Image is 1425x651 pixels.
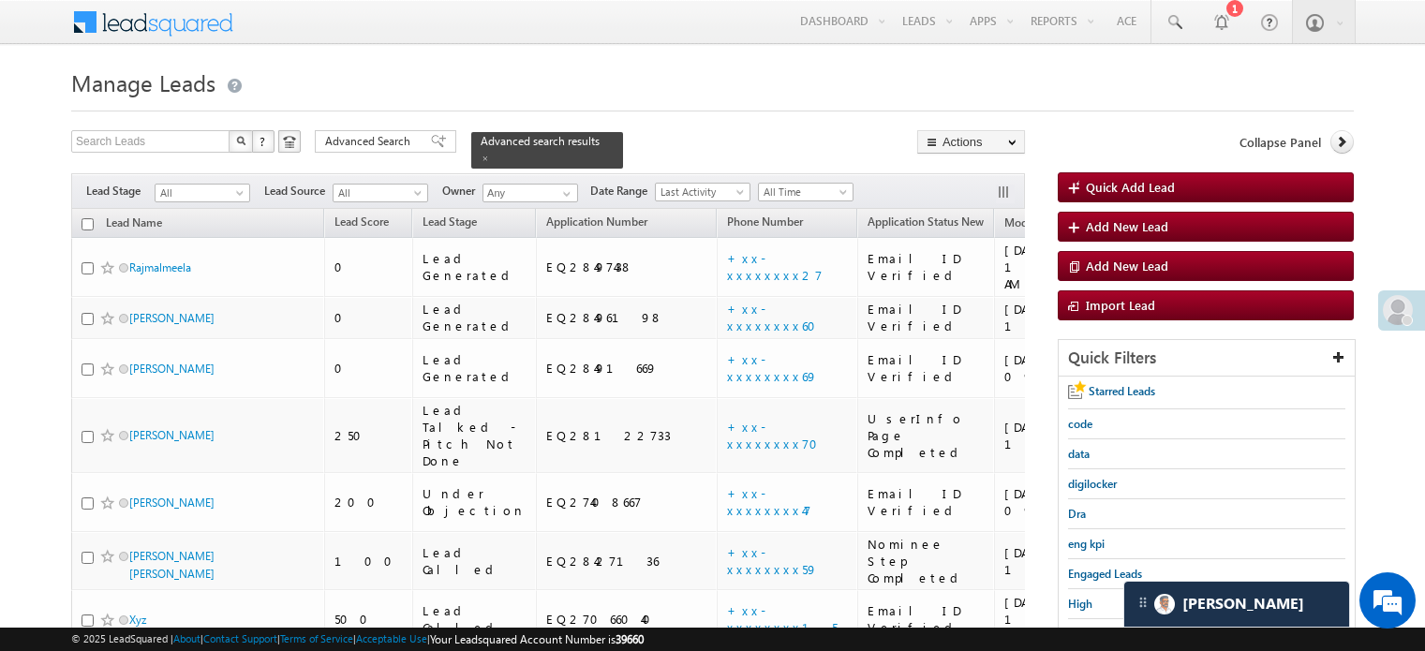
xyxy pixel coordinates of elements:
[1068,417,1092,431] span: code
[1004,594,1120,644] div: [DATE] 11:26 AM
[546,553,708,570] div: EQ28427136
[1239,134,1321,151] span: Collapse Panel
[252,130,275,153] button: ?
[868,250,986,284] div: Email ID Verified
[868,410,986,461] div: UserInfo Page Completed
[1068,447,1090,461] span: data
[86,183,155,200] span: Lead Stage
[546,215,647,229] span: Application Number
[260,133,268,149] span: ?
[727,215,803,229] span: Phone Number
[1086,297,1155,313] span: Import Lead
[1068,507,1086,521] span: Dra
[173,632,200,644] a: About
[71,67,215,97] span: Manage Leads
[481,134,600,148] span: Advanced search results
[423,250,528,284] div: Lead Generated
[868,485,986,519] div: Email ID Verified
[727,602,838,635] a: +xx-xxxxxxxx15
[727,351,818,384] a: +xx-xxxxxxxx69
[129,260,191,274] a: Rajmalmeela
[325,212,398,236] a: Lead Score
[1136,595,1150,610] img: carter-drag
[129,549,215,581] a: [PERSON_NAME] [PERSON_NAME]
[155,184,250,202] a: All
[129,613,146,627] a: Xyz
[1123,581,1350,628] div: carter-dragCarter[PERSON_NAME]
[1068,477,1117,491] span: digilocker
[129,428,215,442] a: [PERSON_NAME]
[423,215,477,229] span: Lead Stage
[203,632,277,644] a: Contact Support
[727,544,818,577] a: +xx-xxxxxxxx59
[727,485,811,518] a: +xx-xxxxxxxx47
[1068,567,1142,581] span: Engaged Leads
[546,427,708,444] div: EQ28122733
[655,183,750,201] a: Last Activity
[129,311,215,325] a: [PERSON_NAME]
[156,185,245,201] span: All
[546,259,708,275] div: EQ28497438
[1086,258,1168,274] span: Add New Lead
[868,301,986,334] div: Email ID Verified
[82,218,94,230] input: Check all records
[280,632,353,644] a: Terms of Service
[616,632,644,646] span: 39660
[334,259,404,275] div: 0
[334,185,423,201] span: All
[334,553,404,570] div: 100
[553,185,576,203] a: Show All Items
[727,301,827,333] a: +xx-xxxxxxxx60
[1004,544,1120,578] div: [DATE] 10:39 AM
[1086,218,1168,234] span: Add New Lead
[546,611,708,628] div: EQ27066040
[727,419,829,451] a: +xx-xxxxxxxx70
[546,494,708,510] div: EQ27408667
[1004,242,1120,292] div: [DATE] 11:00 AM
[333,184,428,202] a: All
[423,485,528,519] div: Under Objection
[917,130,1025,154] button: Actions
[759,184,848,200] span: All Time
[1089,384,1155,398] span: Starred Leads
[264,183,333,200] span: Lead Source
[858,212,993,236] a: Application Status New
[334,360,404,377] div: 0
[334,611,404,628] div: 500
[537,212,657,236] a: Application Number
[656,184,745,200] span: Last Activity
[325,133,416,150] span: Advanced Search
[334,494,404,510] div: 200
[334,215,389,229] span: Lead Score
[442,183,482,200] span: Owner
[868,602,986,636] div: Email ID Verified
[868,351,986,385] div: Email ID Verified
[423,402,528,469] div: Lead Talked - Pitch Not Done
[71,630,644,648] span: © 2025 LeadSquared | | | | |
[356,632,427,644] a: Acceptable Use
[423,602,528,636] div: Lead Called
[727,250,823,283] a: +xx-xxxxxxxx27
[334,309,404,326] div: 0
[129,496,215,510] a: [PERSON_NAME]
[1068,537,1105,551] span: eng kpi
[1182,595,1304,613] span: Carter
[868,536,986,586] div: Nominee Step Completed
[1086,179,1175,195] span: Quick Add Lead
[1154,594,1175,614] img: Carter
[236,136,245,145] img: Search
[1004,419,1120,452] div: [DATE] 10:58 PM
[1004,301,1120,334] div: [DATE] 10:35 AM
[423,301,528,334] div: Lead Generated
[1004,351,1120,385] div: [DATE] 09:05 AM
[1004,215,1067,229] span: Modified On
[430,632,644,646] span: Your Leadsquared Account Number is
[1004,485,1120,519] div: [DATE] 09:24 PM
[423,544,528,578] div: Lead Called
[546,309,708,326] div: EQ28496198
[590,183,655,200] span: Date Range
[423,351,528,385] div: Lead Generated
[96,213,171,237] a: Lead Name
[995,212,1094,236] a: Modified On (sorted descending)
[546,360,708,377] div: EQ28491669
